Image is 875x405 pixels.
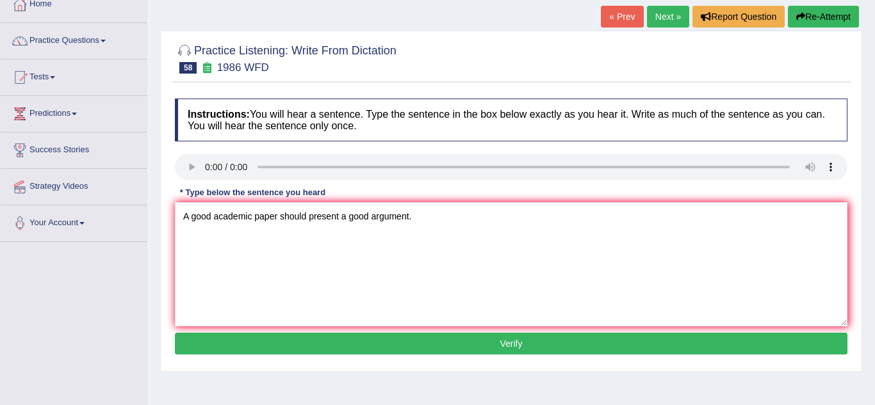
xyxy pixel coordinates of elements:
a: Strategy Videos [1,169,147,201]
button: Re-Attempt [788,6,859,28]
button: Verify [175,333,847,354]
h2: Practice Listening: Write From Dictation [175,42,397,74]
a: Predictions [1,96,147,128]
button: Report Question [692,6,785,28]
a: « Prev [601,6,643,28]
b: Instructions: [188,109,250,120]
a: Your Account [1,205,147,237]
a: Tests [1,60,147,91]
a: Practice Questions [1,23,147,55]
small: 1986 WFD [217,61,269,74]
a: Next » [647,6,689,28]
a: Success Stories [1,132,147,164]
small: Exam occurring question [200,62,213,74]
div: * Type below the sentence you heard [175,186,331,198]
h4: You will hear a sentence. Type the sentence in the box below exactly as you hear it. Write as muc... [175,99,847,141]
span: 58 [179,62,197,74]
